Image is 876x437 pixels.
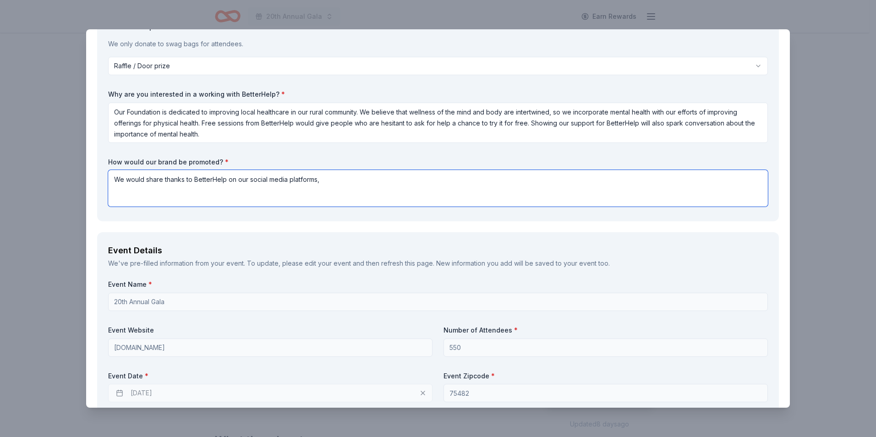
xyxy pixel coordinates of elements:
label: Event Zipcode [443,371,768,381]
label: Event Date [108,371,433,381]
p: We only donate to swag bags for attendees. [108,38,768,49]
div: We've pre-filled information from your event. To update, please edit your event and then refresh ... [108,258,768,269]
label: How would our brand be promoted? [108,158,768,167]
textarea: Our Foundation is dedicated to improving local healthcare in our rural community. We believe that... [108,103,768,143]
textarea: We would share thanks to BetterHelp on our social media platforms, [108,170,768,207]
label: Event Name [108,280,768,289]
label: Number of Attendees [443,326,768,335]
div: Event Details [108,243,768,258]
label: Why are you interested in a working with BetterHelp? [108,90,768,99]
label: Event Website [108,326,433,335]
